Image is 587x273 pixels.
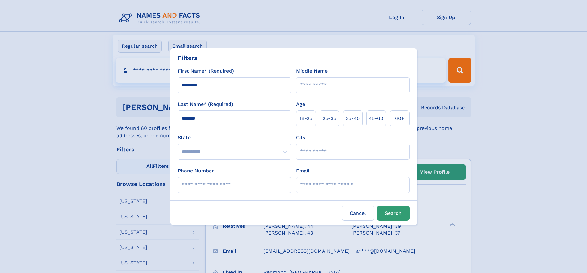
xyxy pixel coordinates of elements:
div: Filters [178,53,198,62]
label: First Name* (Required) [178,67,234,75]
label: Middle Name [296,67,328,75]
span: 18‑25 [300,115,312,122]
span: 60+ [395,115,404,122]
span: 45‑60 [369,115,383,122]
label: Age [296,101,305,108]
label: Last Name* (Required) [178,101,233,108]
label: City [296,134,305,141]
label: Email [296,167,309,175]
label: Cancel [342,206,374,221]
label: Phone Number [178,167,214,175]
span: 35‑45 [346,115,360,122]
button: Search [377,206,410,221]
span: 25‑35 [323,115,336,122]
label: State [178,134,291,141]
